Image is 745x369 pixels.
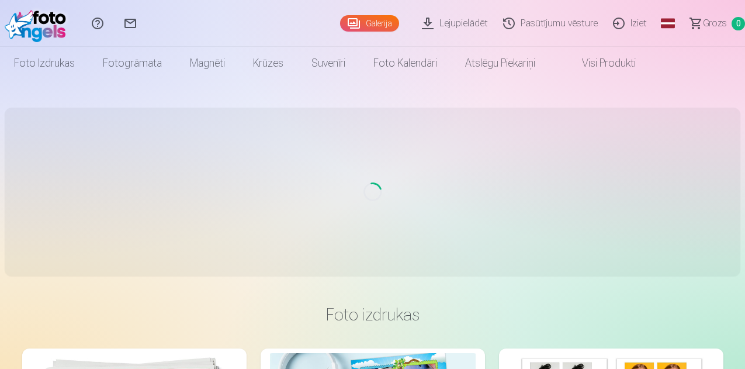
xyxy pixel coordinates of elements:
[549,47,650,80] a: Visi produkti
[703,16,727,30] span: Grozs
[340,15,399,32] a: Galerija
[89,47,176,80] a: Fotogrāmata
[451,47,549,80] a: Atslēgu piekariņi
[5,5,72,42] img: /fa1
[297,47,359,80] a: Suvenīri
[732,17,745,30] span: 0
[359,47,451,80] a: Foto kalendāri
[239,47,297,80] a: Krūzes
[176,47,239,80] a: Magnēti
[32,304,714,325] h3: Foto izdrukas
